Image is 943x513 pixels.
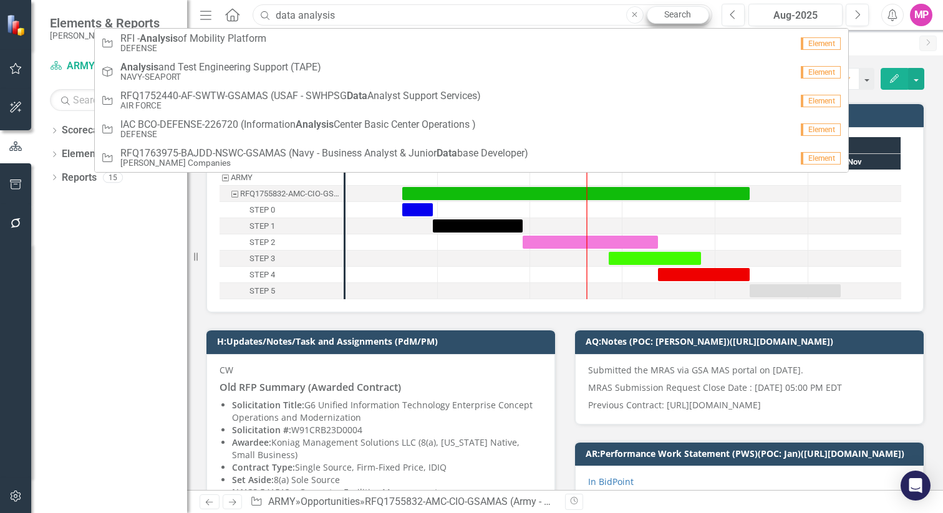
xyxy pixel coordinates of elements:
div: 15 [103,172,123,183]
div: RFQ1755832-AMC-CIO-GSAMAS (Army - G6 Modernization and Enterprise IT Support) [220,186,344,202]
strong: Old RFP Summary (Awarded Contract) [220,380,401,394]
div: STEP 5 [249,283,275,299]
div: Task: Start date: 2025-06-19 End date: 2025-06-29 [220,202,344,218]
a: ARMY [50,59,175,74]
a: IAC BCO-DEFENSE-226720 (InformationAnalysisCenter Basic Center Operations )DEFENSEElement [95,115,848,143]
p: 8(a) Sole Source [232,474,542,486]
p: W91CRB23D0004 [232,424,542,436]
span: RFI - of Mobility Platform [120,33,266,44]
div: Task: Start date: 2025-06-19 End date: 2025-06-29 [402,203,433,216]
div: STEP 5 [220,283,344,299]
div: STEP 0 [249,202,275,218]
div: Open Intercom Messenger [901,471,931,501]
small: AIR FORCE [120,101,481,110]
p: CW [220,364,542,379]
small: DEFENSE [120,130,476,139]
h3: AQ:Notes (POC: [PERSON_NAME])([URL][DOMAIN_NAME]) [586,337,917,346]
strong: Data [437,147,457,159]
div: RFQ1755832-AMC-CIO-GSAMAS (Army - G6 Modernization and Enterprise IT Support) [365,496,740,507]
p: MRAS Submission Request Close Date : [DATE] 05:00 PM EDT [588,379,911,396]
img: ClearPoint Strategy [6,14,28,36]
input: Search Below... [50,89,175,111]
a: Opportunities [301,496,360,507]
div: STEP 4 [220,267,344,283]
div: ARMY [231,170,253,186]
p: 541513 – Computer Facilities Management [232,486,542,499]
strong: NAICS: [232,486,260,498]
strong: Solicitation #: [232,424,291,436]
a: Scorecards [62,123,113,138]
a: RFI -of Mobility PlatformDEFENSEElement [95,29,848,57]
div: Task: Start date: 2025-06-19 End date: 2025-10-12 [220,186,344,202]
div: RFQ1755832-AMC-CIO-GSAMAS (Army - G6 Modernization and Enterprise IT Support) [240,186,340,202]
span: Element [801,95,841,107]
div: Aug-2025 [753,8,838,23]
a: ARMY [268,496,296,507]
span: RFQ1763975-BAJDD-NSWC-GSAMAS (Navy - Business Analyst & Junior base Developer) [120,148,528,159]
div: STEP 2 [249,234,275,251]
div: Task: Start date: 2025-08-27 End date: 2025-09-26 [220,251,344,267]
div: STEP 3 [220,251,344,267]
strong: Solicitation Title: [232,399,304,411]
p: Koniag Management Solutions LLC (8(a), [US_STATE] Native, Small Business) [232,436,542,461]
p: G6 Unified Information Technology Enterprise Concept Operations and Modernization [232,399,542,424]
p: Previous Contract: [URL][DOMAIN_NAME] [588,396,911,411]
small: NAVY-SEAPORT [120,72,321,82]
p: Single Source, Firm-Fixed Price, IDIQ [232,461,542,474]
span: IAC BCO-DEFENSE-226720 (Information Center Basic Center Operations ) [120,119,476,130]
div: Task: Start date: 2025-06-29 End date: 2025-07-29 [433,219,523,233]
strong: Awardee: [232,436,271,448]
span: and Test Engineering Support (TAPE) [120,62,321,73]
small: [PERSON_NAME] Companies [50,31,160,41]
div: STEP 4 [249,267,275,283]
p: Submitted the MRAS via GSA MAS portal on [DATE]. [588,364,911,379]
a: Elements [62,147,104,161]
span: Element [801,123,841,136]
a: Reports [62,171,97,185]
div: Nov [808,154,901,170]
div: STEP 2 [220,234,344,251]
div: Task: Start date: 2025-07-29 End date: 2025-09-12 [220,234,344,251]
span: Element [801,66,841,79]
a: and Test Engineering Support (TAPE)NAVY-SEAPORTElement [95,57,848,86]
div: Task: Start date: 2025-07-29 End date: 2025-09-12 [523,236,658,249]
div: ARMY [220,170,344,186]
a: RFQ1752440-AF-SWTW-GSAMAS (USAF - SWHPSGDataAnalyst Support Services)AIR FORCEElement [95,86,848,115]
div: STEP 1 [220,218,344,234]
div: Task: Start date: 2025-09-12 End date: 2025-10-12 [220,267,344,283]
a: Search [647,6,709,24]
div: STEP 0 [220,202,344,218]
div: Task: Start date: 2025-08-27 End date: 2025-09-26 [609,252,701,265]
div: Task: Start date: 2025-06-19 End date: 2025-10-12 [402,187,750,200]
small: [PERSON_NAME] Companies [120,158,528,168]
div: Task: Start date: 2025-10-12 End date: 2025-11-11 [750,284,841,297]
span: Element [801,152,841,165]
input: Search ClearPoint... [253,4,712,26]
span: Elements & Reports [50,16,160,31]
h3: H:Updates/Notes/Task and Assignments (PdM/PM) [217,337,549,346]
div: Task: ARMY Start date: 2025-06-19 End date: 2025-06-20 [220,170,344,186]
div: Task: Start date: 2025-10-12 End date: 2025-11-11 [220,283,344,299]
div: STEP 1 [249,218,275,234]
button: Aug-2025 [748,4,843,26]
div: Task: Start date: 2025-09-12 End date: 2025-10-12 [658,268,750,281]
strong: Data [347,90,367,102]
button: MP [910,4,932,26]
small: DEFENSE [120,44,266,53]
a: In BidPoint [588,476,634,487]
h3: AR:Performance Work Statement (PWS)(POC: Jan)([URL][DOMAIN_NAME]) [586,449,917,458]
div: » » [250,495,556,509]
strong: Contract Type: [232,461,295,473]
div: STEP 3 [249,251,275,267]
span: RFQ1752440-AF-SWTW-GSAMAS (USAF - SWHPSG Analyst Support Services) [120,90,481,102]
a: RFQ1763975-BAJDD-NSWC-GSAMAS (Navy - Business Analyst & JuniorDatabase Developer)[PERSON_NAME] Co... [95,143,848,172]
div: Task: Start date: 2025-06-29 End date: 2025-07-29 [220,218,344,234]
strong: Analysis [296,118,334,130]
strong: Set Aside: [232,474,274,486]
span: Element [801,37,841,50]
